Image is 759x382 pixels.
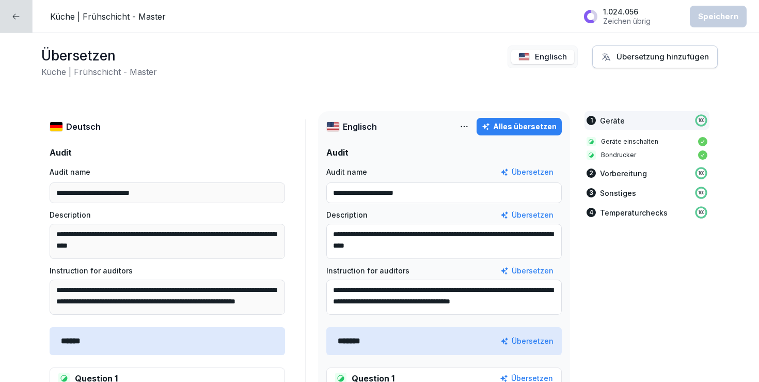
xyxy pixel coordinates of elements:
p: Deutsch [66,120,101,133]
button: Übersetzen [500,335,554,347]
p: Audit [50,146,285,159]
button: Übersetzen [500,265,554,277]
p: Description [50,209,91,221]
p: Audit name [50,166,90,178]
p: Instruction for auditors [50,265,133,277]
div: 4 [587,208,596,217]
p: Bondrucker [601,150,693,160]
button: Übersetzung hinzufügen [592,45,718,68]
button: Alles übersetzen [477,118,562,135]
p: Instruction for auditors [326,265,409,277]
h2: Küche | Frühschicht - Master [41,66,157,78]
button: Übersetzen [500,209,554,221]
p: 100 [698,117,704,124]
div: 1 [587,116,596,125]
div: 3 [587,188,596,197]
button: 1.024.056Zeichen übrig [578,3,681,29]
p: Vorbereitung [600,168,647,179]
p: Küche | Frühschicht - Master [50,10,166,23]
div: Alles übersetzen [482,121,557,132]
p: Temperaturchecks [600,207,668,218]
img: de.svg [50,121,63,132]
p: 100 [698,190,704,196]
img: us.svg [518,53,530,61]
p: Audit name [326,166,367,178]
div: Speichern [698,11,738,22]
p: Zeichen übrig [603,17,651,26]
button: Speichern [690,6,747,27]
p: Description [326,209,368,221]
img: us.svg [326,121,340,132]
button: Übersetzen [500,166,554,178]
div: Übersetzung hinzufügen [601,51,709,63]
p: Englisch [343,120,377,133]
p: 100 [698,170,704,176]
h1: Übersetzen [41,45,157,66]
p: Sonstiges [600,188,636,198]
p: Audit [326,146,562,159]
p: Englisch [535,51,567,63]
p: Geräte einschalten [601,137,693,146]
p: 100 [698,209,704,216]
p: 1.024.056 [603,7,651,17]
div: 2 [587,169,596,178]
p: Geräte [600,115,625,126]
